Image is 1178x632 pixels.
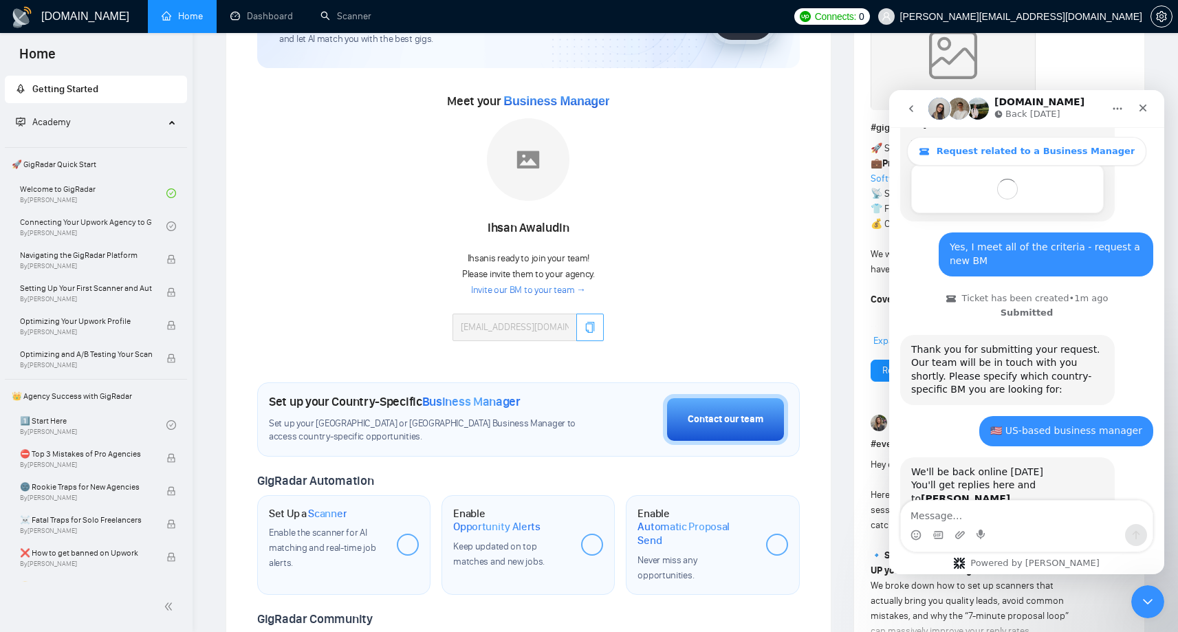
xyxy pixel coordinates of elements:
span: Optimizing and A/B Testing Your Scanner for Better Results [20,347,152,361]
span: We're excited to have you on board. Get ready to streamline your job search, unlock new opportuni... [279,20,687,46]
span: setting [1151,11,1172,22]
span: By [PERSON_NAME] [20,361,152,369]
img: placeholder.png [487,118,569,201]
iframe: Intercom live chat [889,90,1164,574]
span: Scanner [308,507,347,521]
button: Contact our team [663,394,788,445]
span: ☠️ Fatal Traps for Solo Freelancers [20,513,152,527]
a: setting [1150,11,1172,22]
span: By [PERSON_NAME] [20,527,152,535]
span: ❌ How to get banned on Upwork [20,546,152,560]
span: By [PERSON_NAME] [20,461,152,469]
span: 🚀 GigRadar Quick Start [6,151,186,178]
a: 1️⃣ Start HereBy[PERSON_NAME] [20,410,166,440]
a: Invite our BM to your team → [471,284,586,297]
img: logo [11,6,33,28]
span: Enable the scanner for AI matching and real-time job alerts. [269,527,375,569]
span: Optimizing Your Upwork Profile [20,314,152,328]
span: copy [585,322,596,333]
a: dashboardDashboard [230,10,293,22]
iframe: Intercom live chat [1131,585,1164,618]
img: upwork-logo.png [800,11,811,22]
span: Please invite them to your agency. [462,268,595,280]
h1: # gigradar-hub [871,120,1128,135]
span: Ihsan is ready to join your team! [468,252,589,264]
span: 0 [859,9,864,24]
div: Ihsan Awaludin [452,217,604,240]
span: By [PERSON_NAME] [20,328,152,336]
span: double-left [164,600,177,613]
span: lock [166,287,176,297]
img: Korlan [871,415,887,431]
span: lock [166,254,176,264]
span: 😭 Account blocked: what to do? [20,579,152,593]
div: Contact our team [688,412,763,427]
span: Meet your [447,94,609,109]
span: Getting Started [32,83,98,95]
span: lock [166,486,176,496]
span: Connects: [815,9,856,24]
span: lock [166,552,176,562]
span: check-circle [166,188,176,198]
span: 👑 Agency Success with GigRadar [6,382,186,410]
span: rocket [16,84,25,94]
span: Home [8,44,67,73]
span: By [PERSON_NAME] [20,560,152,568]
a: searchScanner [320,10,371,22]
h1: Enable [637,507,754,547]
span: lock [166,353,176,363]
span: Never miss any opportunities. [637,554,697,581]
span: 🔹 [871,549,882,561]
a: homeHome [162,10,203,22]
span: ⛔ Top 3 Mistakes of Pro Agencies [20,447,152,461]
span: Business Manager [503,94,609,108]
h1: Set up your Country-Specific [269,394,521,409]
span: Setting Up Your First Scanner and Auto-Bidder [20,281,152,295]
span: check-circle [166,221,176,231]
span: By [PERSON_NAME] [20,494,152,502]
h1: Enable [453,507,570,534]
span: 🌚 Rookie Traps for New Agencies [20,480,152,494]
span: Business Manager [422,394,521,409]
span: lock [166,453,176,463]
span: Opportunity Alerts [453,520,541,534]
span: fund-projection-screen [16,117,25,127]
span: Set up your [GEOGRAPHIC_DATA] or [GEOGRAPHIC_DATA] Business Manager to access country-specific op... [269,417,580,444]
a: Reply [882,363,904,378]
span: GigRadar Community [257,611,373,626]
h1: # events [871,437,1128,452]
a: Connecting Your Upwork Agency to GigRadarBy[PERSON_NAME] [20,211,166,241]
span: Academy [16,116,70,128]
button: Reply [871,360,916,382]
span: Automatic Proposal Send [637,520,754,547]
span: By [PERSON_NAME] [20,295,152,303]
strong: Project: [882,157,916,169]
span: By [PERSON_NAME] [20,262,152,270]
